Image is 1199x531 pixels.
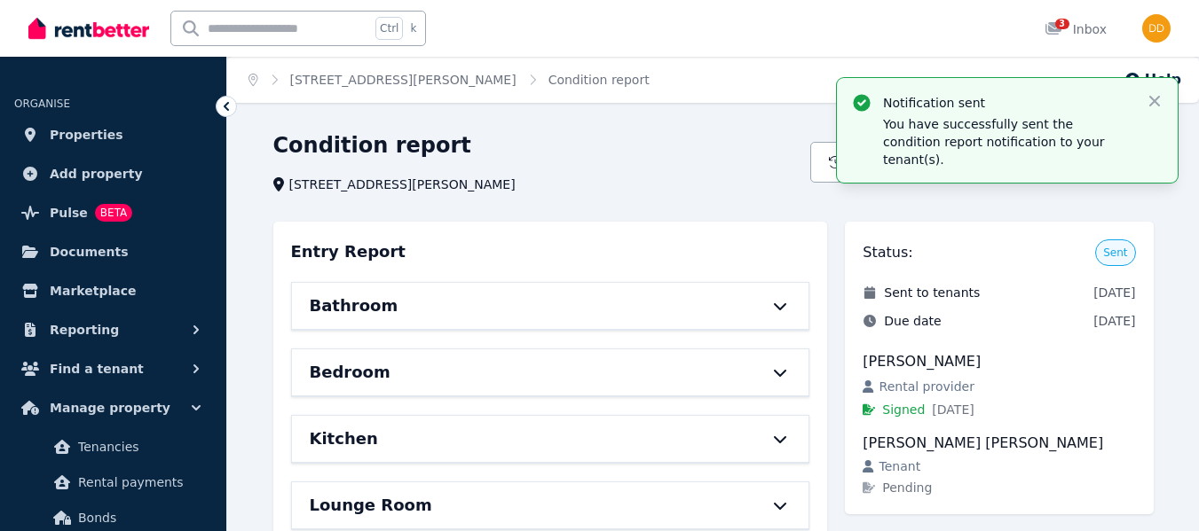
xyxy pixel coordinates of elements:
span: k [410,21,416,35]
span: Bonds [78,507,198,528]
span: Signed [882,401,925,418]
p: Notification sent [883,94,1132,112]
a: [STREET_ADDRESS][PERSON_NAME] [290,73,517,87]
span: Sent to tenants [884,284,980,301]
a: PulseBETA [14,195,212,230]
h3: Entry Report [291,239,406,264]
span: Tenant [880,457,921,475]
span: 3 [1055,19,1069,29]
h6: Kitchen [310,426,378,451]
a: Marketplace [14,273,212,308]
span: [DATE] [1093,284,1135,301]
a: Add property [14,156,212,191]
h1: Condition report [273,131,471,160]
button: Find a tenant [14,351,212,387]
h6: Lounge Room [310,493,432,518]
iframe: Intercom live chat [1139,471,1181,513]
div: [PERSON_NAME] [863,351,1135,372]
button: Reporting [14,312,212,347]
span: Ctrl [375,17,403,40]
span: Due date [884,312,941,330]
span: Manage property [50,397,170,418]
span: Documents [50,241,129,262]
span: Rental provider [880,378,974,395]
img: Dean Devere [1142,14,1171,43]
div: Inbox [1045,20,1107,38]
a: Condition report [548,73,650,87]
span: ORGANISE [14,98,70,110]
span: Properties [50,124,123,145]
a: Rental payments [21,465,205,500]
button: History [810,142,911,183]
span: Tenancies [78,436,198,457]
p: You have successfully sent the condition report notification to your tenant(s). [883,115,1132,168]
span: Find a tenant [50,358,144,379]
span: [STREET_ADDRESS][PERSON_NAME] [289,176,516,193]
span: [DATE] [1093,312,1135,330]
h6: Bathroom [310,293,398,318]
nav: Breadcrumb [227,57,671,103]
h6: Bedroom [310,360,390,385]
span: Pending [882,479,932,496]
span: Pulse [50,202,88,223]
button: Manage property [14,390,212,426]
img: RentBetter [28,15,149,42]
span: [DATE] [932,401,974,418]
h3: Status: [863,242,912,263]
span: BETA [95,204,132,222]
span: Sent [1103,246,1127,260]
button: Help [1124,69,1181,90]
a: Properties [14,117,212,152]
span: Marketplace [50,280,136,301]
span: Rental payments [78,472,198,493]
a: Documents [14,234,212,269]
span: Add property [50,163,143,184]
div: [PERSON_NAME] [PERSON_NAME] [863,433,1135,454]
a: Tenancies [21,429,205,465]
span: Reporting [50,319,119,340]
